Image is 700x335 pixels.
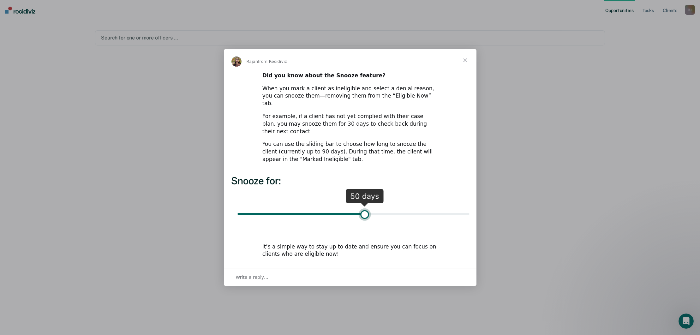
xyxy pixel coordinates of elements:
div: You can use the sliding bar to choose how long to snooze the client (currently up to 90 days). Du... [262,141,438,163]
img: Profile image for Rajan [231,57,242,67]
span: from Recidiviz [258,59,287,64]
span: Write a reply… [236,273,269,281]
div: Open conversation and reply [224,268,476,286]
div: When you mark a client as ineligible and select a denial reason, you can snooze them—removing the... [262,85,438,107]
div: For example, if a client has not yet complied with their case plan, you may snooze them for 30 da... [262,113,438,135]
div: It’s a simple way to stay up to date and ensure you can focus on clients who are eligible now! [262,243,438,258]
span: Close [454,49,476,72]
span: Rajan [247,59,258,64]
b: Did you know about the Snooze feature? [262,72,386,79]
